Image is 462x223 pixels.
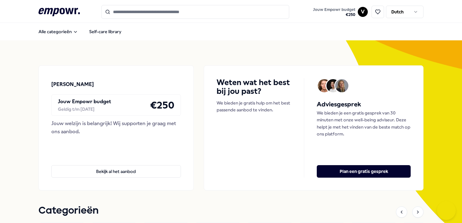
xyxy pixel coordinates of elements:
[326,79,340,92] img: Avatar
[51,119,181,135] div: Jouw welzijn is belangrijk! Wij supporten je graag met ons aanbod.
[58,98,111,106] p: Jouw Empowr budget
[313,12,355,17] span: € 250
[101,5,289,19] input: Search for products, categories or subcategories
[312,6,357,18] button: Jouw Empowr budget€250
[150,97,174,113] h4: € 250
[33,25,126,38] nav: Main
[335,79,348,92] img: Avatar
[317,99,411,109] h5: Adviesgesprek
[38,203,99,219] h1: Categorieën
[84,25,126,38] a: Self-care library
[318,79,331,92] img: Avatar
[51,80,94,89] p: [PERSON_NAME]
[311,5,358,18] a: Jouw Empowr budget€250
[217,78,292,96] h4: Weten wat het best bij jou past?
[317,165,411,178] button: Plan een gratis gesprek
[358,7,368,17] button: V
[51,155,181,178] a: Bekijk al het aanbod
[58,106,111,113] div: Geldig t/m [DATE]
[437,201,456,220] iframe: Help Scout Beacon - Open
[51,165,181,178] button: Bekijk al het aanbod
[317,109,411,138] p: We bieden je een gratis gesprek van 30 minuten met onze well-being adviseur. Deze helpt je met he...
[217,99,292,114] p: We bieden je gratis hulp om het best passende aanbod te vinden.
[33,25,83,38] button: Alle categorieën
[313,7,355,12] span: Jouw Empowr budget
